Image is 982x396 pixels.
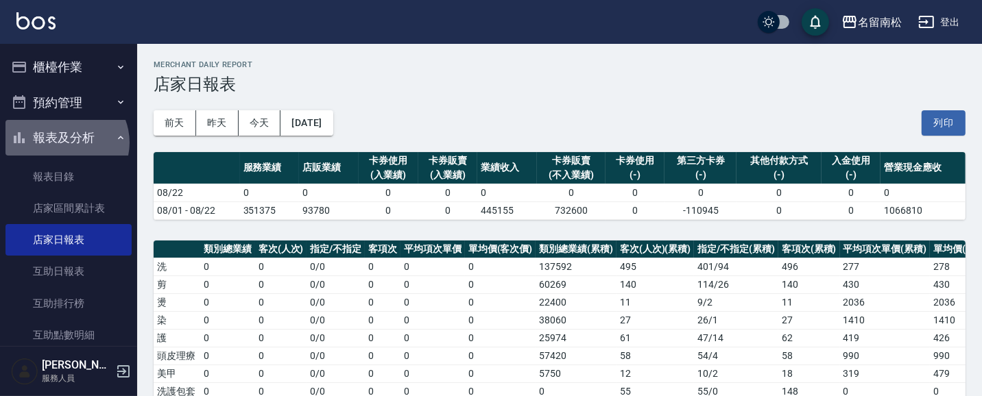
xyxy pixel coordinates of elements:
div: (-) [668,168,733,182]
td: 0 [400,293,465,311]
a: 互助日報表 [5,256,132,287]
td: 0 [400,364,465,382]
button: 前天 [154,110,196,136]
td: 0 [400,275,465,293]
th: 客次(人次) [255,240,307,258]
td: 0 / 0 [307,311,365,329]
td: 61 [616,329,695,347]
h5: [PERSON_NAME] [42,358,112,372]
h3: 店家日報表 [154,75,966,94]
td: 277 [840,258,931,275]
button: 名留南松 [836,8,907,36]
td: 剪 [154,275,200,293]
th: 客次(人次)(累積) [616,240,695,258]
a: 報表目錄 [5,161,132,193]
button: [DATE] [280,110,333,136]
th: 服務業績 [240,152,300,184]
td: 0 [359,201,418,219]
td: 351375 [240,201,300,219]
div: 卡券使用 [609,153,662,168]
div: (-) [609,168,662,182]
div: (入業績) [362,168,415,182]
td: 0 / 0 [307,329,365,347]
td: 0 [465,293,536,311]
a: 店家日報表 [5,224,132,256]
td: 0 [465,311,536,329]
td: 0 [822,201,881,219]
td: 319 [840,364,931,382]
td: 0 [359,184,418,201]
div: 卡券使用 [362,153,415,168]
td: 62 [778,329,840,347]
th: 業績收入 [477,152,537,184]
td: 08/01 - 08/22 [154,201,240,219]
button: save [802,8,829,36]
td: 0 [200,275,255,293]
div: 第三方卡券 [668,153,733,168]
button: 昨天 [196,110,239,136]
td: 38060 [536,311,616,329]
td: 0 [200,258,255,275]
td: 990 [840,347,931,364]
button: 預約管理 [5,85,132,121]
td: 0 [365,293,400,311]
td: 0 [200,311,255,329]
th: 類別總業績(累積) [536,240,616,258]
td: 0 [255,364,307,382]
td: 60269 [536,275,616,293]
td: 0 [365,364,400,382]
th: 單均價(客次價) [465,240,536,258]
td: 0 [255,347,307,364]
td: 401 / 94 [694,258,778,275]
td: 0 [255,311,307,329]
td: 0 [822,184,881,201]
p: 服務人員 [42,372,112,384]
td: 22400 [536,293,616,311]
div: 卡券販賣 [540,153,602,168]
td: 11 [778,293,840,311]
button: 櫃檯作業 [5,49,132,85]
th: 營業現金應收 [881,152,966,184]
td: 頭皮理療 [154,347,200,364]
td: 25974 [536,329,616,347]
table: a dense table [154,152,966,220]
td: 5750 [536,364,616,382]
td: 12 [616,364,695,382]
td: 0 [200,347,255,364]
a: 互助排行榜 [5,288,132,319]
td: 0 [200,329,255,347]
td: 0 [365,311,400,329]
div: 入金使用 [825,153,878,168]
td: 732600 [537,201,606,219]
td: 495 [616,258,695,275]
td: 0 [606,184,665,201]
td: 27 [778,311,840,329]
td: 57420 [536,347,616,364]
td: 0 [881,184,966,201]
td: 護 [154,329,200,347]
td: 445155 [477,201,537,219]
td: 58 [616,347,695,364]
td: 0 [418,201,478,219]
button: 報表及分析 [5,120,132,156]
td: 58 [778,347,840,364]
td: 1066810 [881,201,966,219]
td: 93780 [299,201,359,219]
td: 0 [418,184,478,201]
td: 0 [255,293,307,311]
button: 列印 [922,110,966,136]
div: (-) [740,168,817,182]
th: 客項次(累積) [778,240,840,258]
div: (不入業績) [540,168,602,182]
div: (-) [825,168,878,182]
div: 名留南松 [858,14,902,31]
td: 2036 [840,293,931,311]
th: 客項次 [365,240,400,258]
td: 0 [299,184,359,201]
button: 今天 [239,110,281,136]
td: 0 [465,347,536,364]
td: 08/22 [154,184,240,201]
td: 0 [200,364,255,382]
td: 140 [778,275,840,293]
img: Person [11,358,38,385]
